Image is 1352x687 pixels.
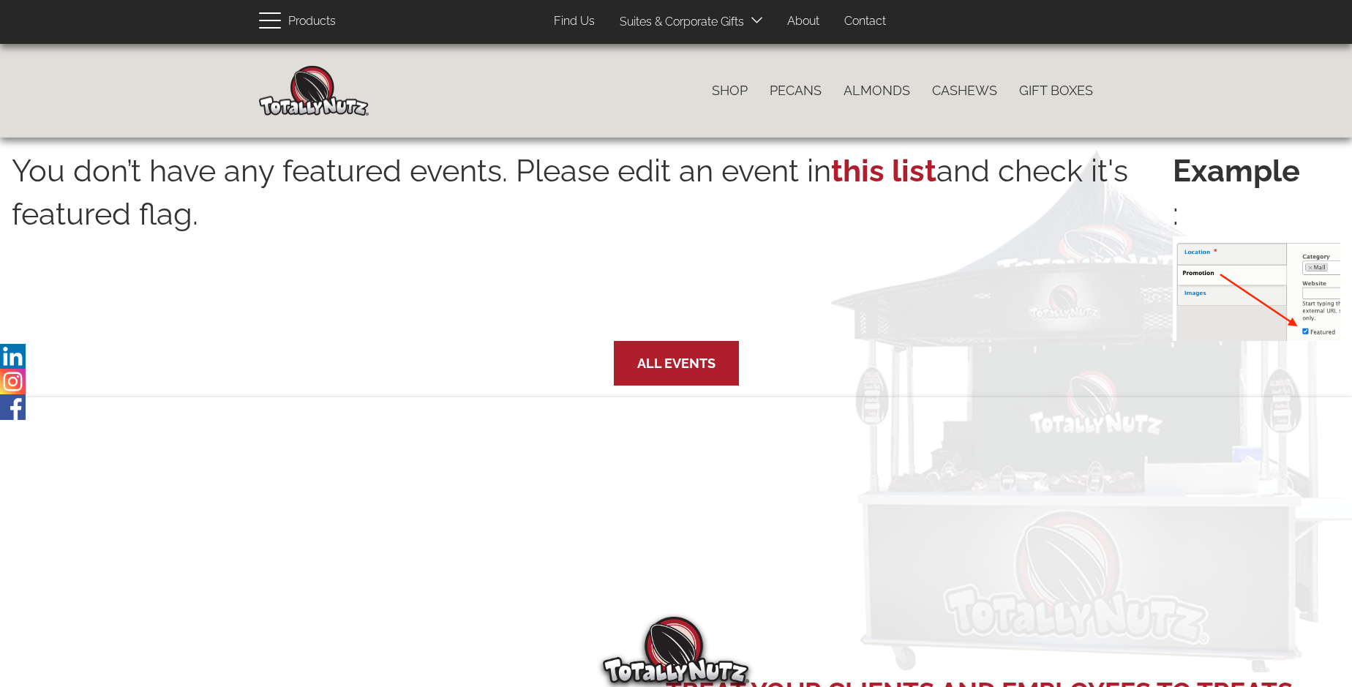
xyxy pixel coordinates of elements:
p: You don’t have any featured events. Please edit an event in and check it's featured flag. [12,149,1173,334]
p: : [1173,149,1340,341]
a: All Events [637,356,716,371]
a: Cashews [921,75,1008,106]
a: Gift Boxes [1008,75,1104,106]
img: Totally Nutz Logo [603,617,749,683]
a: Shop [701,75,759,106]
strong: Example [1173,149,1340,192]
a: Suites & Corporate Gifts [609,8,748,37]
a: this list [831,153,936,189]
span: Products [288,11,336,32]
a: Contact [833,7,897,36]
img: Home [259,66,369,116]
a: Pecans [759,75,833,106]
a: About [776,7,830,36]
a: Find Us [543,7,606,36]
img: featured-event.png [1173,236,1340,341]
a: Almonds [833,75,921,106]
